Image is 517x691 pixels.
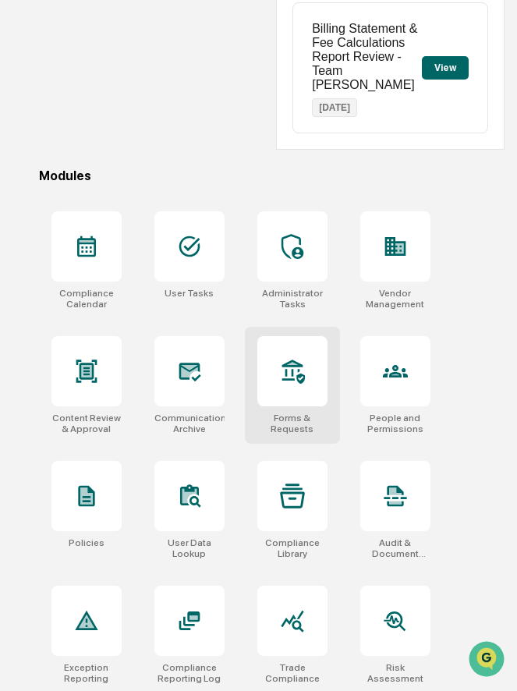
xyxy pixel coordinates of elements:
[312,22,421,92] p: Billing Statement & Fee Calculations Report Review - Team [PERSON_NAME]
[257,537,328,559] div: Compliance Library
[165,288,214,299] div: User Tasks
[257,662,328,684] div: Trade Compliance
[154,537,225,559] div: User Data Lookup
[257,413,328,434] div: Forms & Requests
[16,198,28,211] div: 🖐️
[9,220,104,248] a: 🔎Data Lookup
[422,56,469,80] button: View
[51,413,122,434] div: Content Review & Approval
[467,640,509,682] iframe: Open customer support
[51,288,122,310] div: Compliance Calendar
[16,119,44,147] img: 1746055101610-c473b297-6a78-478c-a979-82029cc54cd1
[155,264,189,276] span: Pylon
[265,124,284,143] button: Start new chat
[39,168,505,183] div: Modules
[53,119,256,135] div: Start new chat
[16,228,28,240] div: 🔎
[9,190,107,218] a: 🖐️Preclearance
[154,413,225,434] div: Communications Archive
[107,190,200,218] a: 🗄️Attestations
[31,197,101,212] span: Preclearance
[51,662,122,684] div: Exception Reporting
[31,226,98,242] span: Data Lookup
[16,33,284,58] p: How can we help?
[110,264,189,276] a: Powered byPylon
[154,662,225,684] div: Compliance Reporting Log
[360,662,430,684] div: Risk Assessment
[53,135,197,147] div: We're available if you need us!
[360,413,430,434] div: People and Permissions
[360,537,430,559] div: Audit & Document Logs
[129,197,193,212] span: Attestations
[69,537,104,548] div: Policies
[360,288,430,310] div: Vendor Management
[312,98,357,117] p: [DATE]
[113,198,126,211] div: 🗄️
[257,288,328,310] div: Administrator Tasks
